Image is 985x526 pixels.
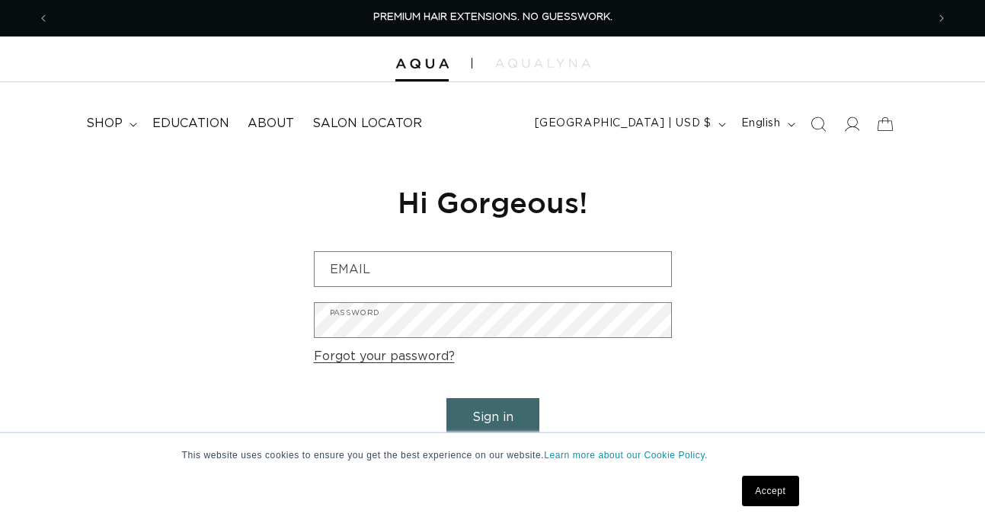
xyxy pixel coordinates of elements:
[544,450,708,461] a: Learn more about our Cookie Policy.
[446,398,539,437] button: Sign in
[495,59,590,68] img: aqualyna.com
[315,252,671,286] input: Email
[182,448,804,462] p: This website uses cookies to ensure you get the best experience on our website.
[732,110,801,139] button: English
[395,59,449,69] img: Aqua Hair Extensions
[925,4,958,33] button: Next announcement
[742,476,798,506] a: Accept
[526,110,732,139] button: [GEOGRAPHIC_DATA] | USD $
[801,107,835,141] summary: Search
[741,116,781,132] span: English
[86,116,123,132] span: shop
[238,107,303,141] a: About
[77,107,143,141] summary: shop
[312,116,422,132] span: Salon Locator
[909,453,985,526] iframe: Chat Widget
[314,183,672,221] h1: Hi Gorgeous!
[143,107,238,141] a: Education
[248,116,294,132] span: About
[303,107,431,141] a: Salon Locator
[314,346,455,368] a: Forgot your password?
[373,12,612,22] span: PREMIUM HAIR EXTENSIONS. NO GUESSWORK.
[27,4,60,33] button: Previous announcement
[535,116,712,132] span: [GEOGRAPHIC_DATA] | USD $
[152,116,229,132] span: Education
